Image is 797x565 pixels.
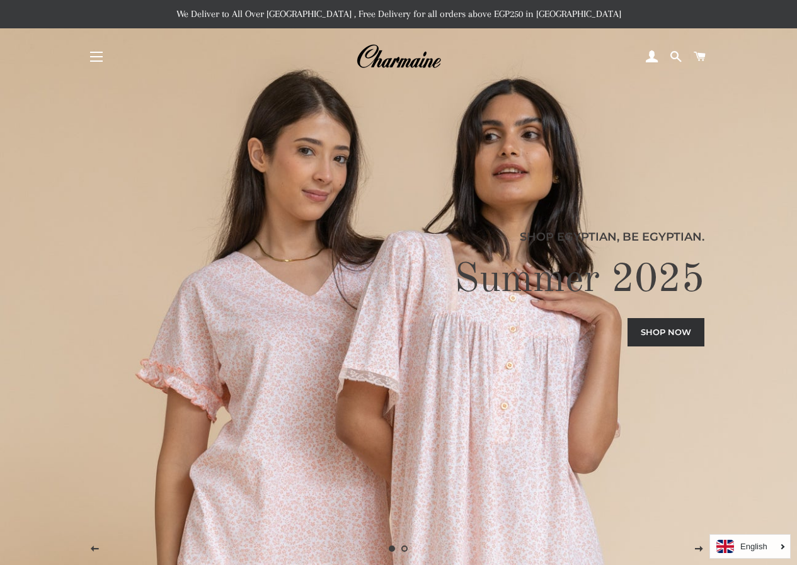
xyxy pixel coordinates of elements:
[386,542,399,555] a: Slide 1, current
[683,534,714,565] button: Next slide
[79,534,110,565] button: Previous slide
[93,255,704,305] h2: Summer 2025
[740,542,767,551] i: English
[628,318,704,346] a: Shop now
[716,540,784,553] a: English
[93,228,704,246] p: Shop Egyptian, Be Egyptian.
[356,43,441,71] img: Charmaine Egypt
[399,542,411,555] a: Load slide 2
